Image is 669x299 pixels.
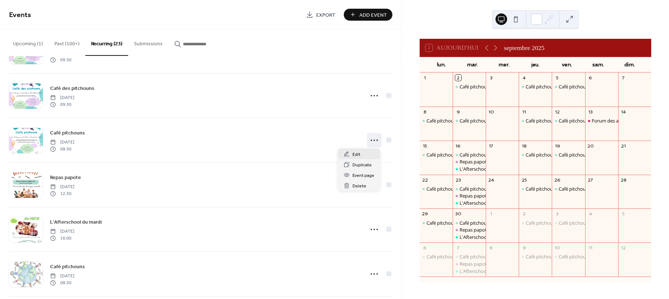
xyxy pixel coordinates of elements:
[460,186,492,192] div: Café pitchouns
[587,109,593,115] div: 13
[552,117,585,124] div: Café pitchouns
[50,139,74,146] span: [DATE]
[519,151,552,158] div: Café pitchouns
[427,151,459,158] div: Café pitchouns
[460,268,509,274] div: L'Afterschool du mardi
[488,75,494,81] div: 3
[50,129,85,137] a: Café pitchouns
[50,146,74,152] span: 08:30
[460,234,509,240] div: L'Afterschool du mardi
[587,245,593,251] div: 11
[455,75,461,81] div: 2
[50,84,94,92] a: Café des pitchouns
[620,109,627,115] div: 14
[460,192,489,199] div: Repas papote
[50,95,74,101] span: [DATE]
[620,245,627,251] div: 12
[455,245,461,251] div: 7
[128,29,168,55] button: Submissions
[526,253,558,260] div: Café pitchouns
[552,220,585,226] div: Café pitchouns
[554,211,560,217] div: 3
[352,172,374,179] span: Event page
[453,234,486,240] div: L'Afterschool du mardi
[526,220,558,226] div: Café pitchouns
[504,43,544,53] div: septembre 2025
[460,220,492,226] div: Café pitchouns
[7,29,49,55] button: Upcoming (1)
[50,57,74,63] span: 09:30
[453,158,486,165] div: Repas papote
[455,143,461,149] div: 16
[620,75,627,81] div: 7
[460,200,509,206] div: L'Afterschool du mardi
[453,186,486,192] div: Café pitchouns
[352,182,366,190] span: Delete
[488,245,494,251] div: 8
[521,143,527,149] div: 18
[50,174,81,182] span: Repas papote
[521,75,527,81] div: 4
[420,253,453,260] div: Café pitchouns
[552,83,585,90] div: Café pitchouns
[359,11,387,19] span: Add Event
[50,129,85,137] span: Café pitchouns
[453,268,486,274] div: L'Afterschool du mardi
[488,211,494,217] div: 1
[526,117,558,124] div: Café pitchouns
[453,220,486,226] div: Café pitchouns
[519,117,552,124] div: Café pitchouns
[488,109,494,115] div: 10
[422,109,428,115] div: 8
[453,227,486,233] div: Repas papote
[50,273,74,279] span: [DATE]
[344,9,392,21] a: Add Event
[50,218,102,226] a: L'Afterschool du mardi
[316,11,335,19] span: Export
[521,177,527,183] div: 25
[427,253,459,260] div: Café pitchouns
[50,219,102,226] span: L'Afterschool du mardi
[460,261,489,267] div: Repas papote
[453,253,486,260] div: Café pitchouns
[552,186,585,192] div: Café pitchouns
[559,151,591,158] div: Café pitchouns
[457,57,488,72] div: mar.
[50,228,74,235] span: [DATE]
[519,186,552,192] div: Café pitchouns
[453,117,486,124] div: Café pitchouns
[9,8,31,22] span: Events
[559,186,591,192] div: Café pitchouns
[554,143,560,149] div: 19
[552,151,585,158] div: Café pitchouns
[425,57,457,72] div: lun.
[455,177,461,183] div: 23
[49,29,85,55] button: Past (100+)
[455,109,461,115] div: 9
[521,211,527,217] div: 2
[460,158,489,165] div: Repas papote
[420,220,453,226] div: Café pitchouns
[427,117,459,124] div: Café pitchouns
[551,57,583,72] div: ven.
[453,151,486,158] div: Café pitchouns
[352,161,372,169] span: Duplicate
[352,151,360,158] span: Edit
[583,57,614,72] div: sam.
[460,117,492,124] div: Café pitchouns
[427,186,459,192] div: Café pitchouns
[488,57,520,72] div: mer.
[552,253,585,260] div: Café pitchouns
[460,83,492,90] div: Café pitchouns
[460,151,492,158] div: Café pitchouns
[521,109,527,115] div: 11
[554,109,560,115] div: 12
[50,235,74,241] span: 16:00
[453,261,486,267] div: Repas papote
[520,57,551,72] div: jeu.
[453,83,486,90] div: Café pitchouns
[50,262,85,271] a: Café pitchouns
[50,173,81,182] a: Repas papote
[559,253,591,260] div: Café pitchouns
